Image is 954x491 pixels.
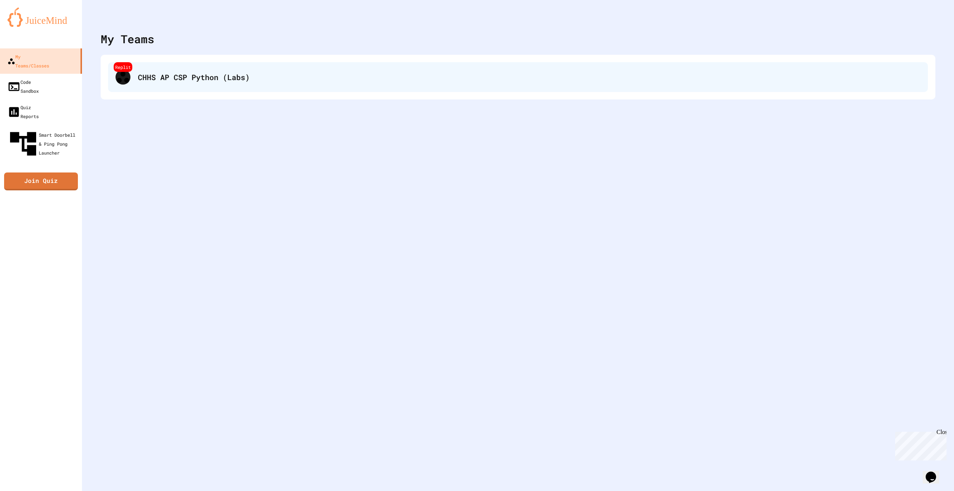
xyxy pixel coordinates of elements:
iframe: chat widget [923,461,947,484]
div: ReplitCHHS AP CSP Python (Labs) [108,62,928,92]
div: Chat with us now!Close [3,3,51,47]
div: My Teams [101,31,154,47]
div: My Teams/Classes [7,52,49,70]
div: Replit [114,62,132,72]
div: Smart Doorbell & Ping Pong Launcher [7,128,79,159]
div: Code Sandbox [7,77,39,95]
a: Join Quiz [4,172,78,190]
iframe: chat widget [892,429,947,460]
div: CHHS AP CSP Python (Labs) [138,72,920,83]
img: logo-orange.svg [7,7,75,27]
div: Quiz Reports [7,103,39,121]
